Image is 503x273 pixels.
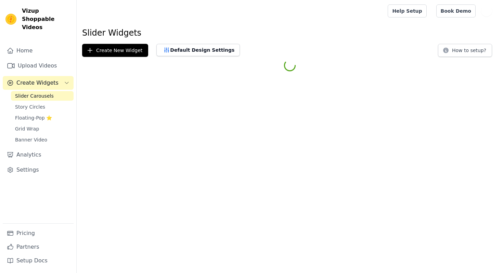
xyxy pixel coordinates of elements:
[15,114,52,121] span: Floating-Pop ⭐
[15,125,39,132] span: Grid Wrap
[11,91,74,101] a: Slider Carousels
[22,7,71,32] span: Vizup Shoppable Videos
[16,79,59,87] span: Create Widgets
[3,44,74,58] a: Home
[15,136,47,143] span: Banner Video
[3,59,74,73] a: Upload Videos
[82,44,148,57] button: Create New Widget
[156,44,240,56] button: Default Design Settings
[438,49,492,55] a: How to setup?
[3,254,74,268] a: Setup Docs
[11,102,74,112] a: Story Circles
[15,92,54,99] span: Slider Carousels
[5,14,16,25] img: Vizup
[3,148,74,162] a: Analytics
[3,163,74,177] a: Settings
[438,44,492,57] button: How to setup?
[82,27,498,38] h1: Slider Widgets
[11,124,74,134] a: Grid Wrap
[15,103,45,110] span: Story Circles
[11,135,74,145] a: Banner Video
[3,226,74,240] a: Pricing
[3,240,74,254] a: Partners
[3,76,74,90] button: Create Widgets
[388,4,426,17] a: Help Setup
[11,113,74,123] a: Floating-Pop ⭐
[436,4,476,17] a: Book Demo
